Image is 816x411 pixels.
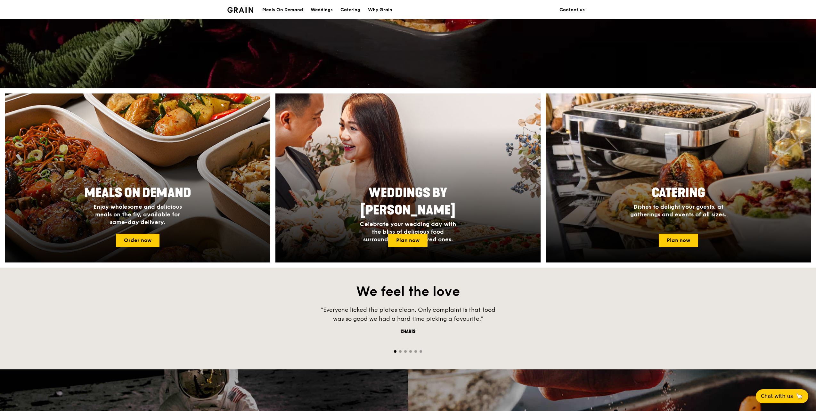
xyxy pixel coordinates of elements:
button: Chat with us🦙 [756,389,808,403]
a: Meals On DemandEnjoy wholesome and delicious meals on the fly, available for same-day delivery.Or... [5,93,270,262]
span: Meals On Demand [84,185,191,201]
div: Catering [340,0,360,20]
span: Go to slide 2 [399,350,402,353]
span: Go to slide 5 [414,350,417,353]
a: Catering [337,0,364,20]
span: Weddings by [PERSON_NAME] [361,185,455,218]
span: Go to slide 6 [420,350,422,353]
div: Weddings [311,0,333,20]
img: weddings-card.4f3003b8.jpg [275,93,541,262]
span: 🦙 [796,392,803,400]
span: Dishes to delight your guests, at gatherings and events of all sizes. [630,203,726,218]
span: Go to slide 3 [404,350,407,353]
span: Enjoy wholesome and delicious meals on the fly, available for same-day delivery. [94,203,182,226]
span: Go to slide 4 [409,350,412,353]
a: Weddings by [PERSON_NAME]Celebrate your wedding day with the bliss of delicious food surrounded b... [275,93,541,262]
div: Why Grain [368,0,392,20]
a: CateringDishes to delight your guests, at gatherings and events of all sizes.Plan now [546,93,811,262]
div: Charis [312,328,504,335]
span: Go to slide 1 [394,350,396,353]
a: Why Grain [364,0,396,20]
span: Chat with us [761,392,793,400]
a: Plan now [659,234,698,247]
div: "Everyone licked the plates clean. Only complaint is that food was so good we had a hard time pic... [312,305,504,323]
span: Catering [652,185,705,201]
img: Grain [227,7,253,13]
div: Meals On Demand [262,0,303,20]
a: Order now [116,234,159,247]
a: Weddings [307,0,337,20]
span: Celebrate your wedding day with the bliss of delicious food surrounded by your loved ones. [360,221,456,243]
a: Plan now [388,234,428,247]
a: Contact us [556,0,589,20]
img: catering-card.e1cfaf3e.jpg [546,93,811,262]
